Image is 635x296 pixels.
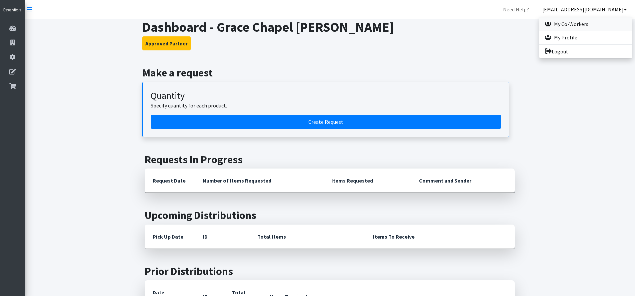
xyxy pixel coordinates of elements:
[498,3,534,16] a: Need Help?
[537,3,632,16] a: [EMAIL_ADDRESS][DOMAIN_NAME]
[539,45,632,58] a: Logout
[365,225,515,249] th: Items To Receive
[142,36,191,50] button: Approved Partner
[151,101,501,109] p: Specify quantity for each product.
[145,265,515,278] h2: Prior Distributions
[145,169,195,193] th: Request Date
[195,169,323,193] th: Number of Items Requested
[145,153,515,166] h2: Requests In Progress
[145,225,195,249] th: Pick Up Date
[142,19,517,35] h1: Dashboard - Grace Chapel [PERSON_NAME]
[151,115,501,129] a: Create a request by quantity
[195,225,249,249] th: ID
[539,17,632,31] a: My Co-Workers
[151,90,501,101] h3: Quantity
[539,31,632,44] a: My Profile
[145,209,515,222] h2: Upcoming Distributions
[323,169,411,193] th: Items Requested
[411,169,515,193] th: Comment and Sender
[249,225,365,249] th: Total Items
[142,66,517,79] h2: Make a request
[3,7,22,13] img: HumanEssentials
